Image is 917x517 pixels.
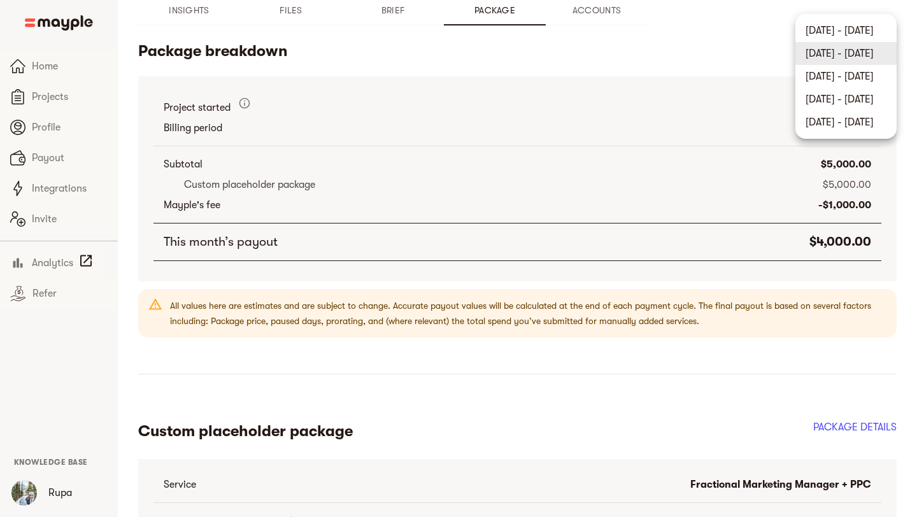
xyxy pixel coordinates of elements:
li: [DATE] - [DATE] [795,88,897,111]
li: [DATE] - [DATE] [795,19,897,42]
iframe: Chat Widget [688,369,917,517]
li: [DATE] - [DATE] [795,111,897,134]
li: [DATE] - [DATE] [795,42,897,65]
li: [DATE] - [DATE] [795,65,897,88]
